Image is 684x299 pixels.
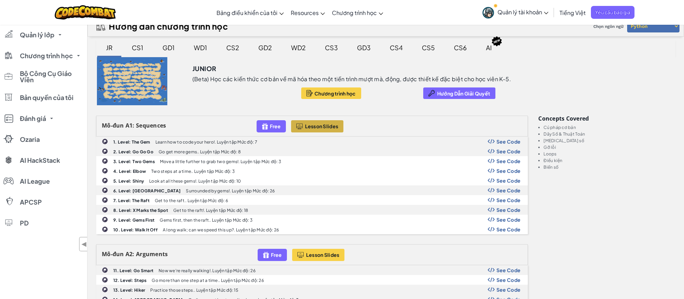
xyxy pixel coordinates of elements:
[496,178,521,183] span: See Code
[20,157,60,163] span: AI HackStack
[20,53,73,59] span: Chương trình học
[219,39,246,56] div: CS2
[160,159,281,164] p: Move a little further to grab two gems!. Luyện tập Mức độ: 3
[491,36,502,47] img: IconNew.svg
[96,166,528,176] a: 4. Level: Elbow Two steps at a time.. Luyện tập Mức độ: 3 Show Code Logo See Code
[102,148,108,154] img: IconChallengeLevel.svg
[423,87,495,99] button: Hướng Dẫn Giải Quyết
[488,149,495,154] img: Show Code Logo
[544,132,675,136] li: Dãy Số & Thuật Toán
[270,123,281,129] span: Free
[102,197,108,203] img: IconChallengeLevel.svg
[544,152,675,156] li: Loops
[113,188,181,193] b: 6. Level: [GEOGRAPHIC_DATA]
[488,139,495,144] img: Show Code Logo
[155,39,182,56] div: GD1
[538,116,675,122] h3: Concepts covered
[102,267,108,273] img: IconChallengeLevel.svg
[126,122,166,129] span: A1: Sequences
[102,277,108,283] img: IconChallengeLevel.svg
[496,267,521,273] span: See Code
[81,239,87,249] span: ◀
[488,159,495,163] img: Show Code Logo
[497,8,548,16] span: Quản lý tài khoản
[291,9,319,16] span: Resources
[149,179,241,183] p: Look at all these gems!. Luyện tập Mức độ: 10
[496,197,521,203] span: See Code
[488,207,495,212] img: Show Code Logo
[113,178,144,184] b: 5. Level: Shiny
[488,178,495,183] img: Show Code Logo
[102,216,108,223] img: IconChallengeLevel.svg
[113,287,145,293] b: 13. Level: Hiker
[488,188,495,193] img: Show Code Logo
[126,250,168,258] span: A2: Arguments
[332,9,377,16] span: Chương trình học
[150,288,238,292] p: Practice those steps.. Luyện tập Mức độ: 15
[113,278,146,283] b: 12. Level: Steps
[109,21,228,31] h2: Hướng dẫn chương trình học
[271,252,282,258] span: Free
[155,198,228,203] p: Get to the raft.. Luyện tập Mức độ: 6
[152,278,264,283] p: Go more than one step at a time.. Luyện tập Mức độ: 26
[102,250,124,258] span: Mô-đun
[544,125,675,130] li: Cú pháp cơ bản
[287,3,328,22] a: Resources
[20,70,83,83] span: Bộ Công Cụ Giáo Viên
[263,251,269,259] img: IconFreeLevelv2.svg
[102,226,108,232] img: IconChallengeLevel.svg
[482,7,494,18] img: avatar
[159,149,241,154] p: Go get more gems.. Luyện tập Mức độ: 8
[113,139,150,145] b: 1. Level: The Gem
[96,285,528,294] a: 13. Level: Hiker Practice those steps.. Luyện tập Mức độ: 15 Show Code Logo See Code
[20,32,54,38] span: Quản lý lớp
[151,169,235,174] p: Two steps at a time.. Luyện tập Mức độ: 3
[318,39,345,56] div: CS3
[113,159,155,164] b: 3. Level: Two Gems
[113,268,153,273] b: 11. Level: Go Smart
[262,122,268,130] img: IconFreeLevelv2.svg
[113,227,158,232] b: 10. Level: Walk It Off
[113,217,154,223] b: 9. Level: Gems First
[496,158,521,164] span: See Code
[96,146,528,156] a: 2. Level: Go Go Go Go get more gems.. Luyện tập Mức độ: 8 Show Code Logo See Code
[20,115,46,122] span: Đánh giá
[96,137,528,146] a: 1. Level: The Gem Learn how to code your hero!. Luyện tập Mức độ: 7 Show Code Logo See Code
[192,63,216,74] h3: Junior
[488,268,495,273] img: Show Code Logo
[251,39,279,56] div: GD2
[20,136,40,143] span: Ozaria
[96,185,528,195] a: 6. Level: [GEOGRAPHIC_DATA] Surrounded by gems!. Luyện tập Mức độ: 26 Show Code Logo See Code
[96,265,528,275] a: 11. Level: Go Smart Now we're really walking!. Luyện tập Mức độ: 26 Show Code Logo See Code
[350,39,378,56] div: GD3
[102,158,108,164] img: IconChallengeLevel.svg
[544,158,675,163] li: Điều kiện
[447,39,474,56] div: CS6
[496,139,521,144] span: See Code
[96,205,528,215] a: 8. Level: X Marks the Spot Get to the raft!. Luyện tập Mức độ: 18 Show Code Logo See Code
[306,252,340,258] span: Lesson Slides
[96,195,528,205] a: 7. Level: The Raft Get to the raft.. Luyện tập Mức độ: 6 Show Code Logo See Code
[96,224,528,234] a: 10. Level: Walk It Off A long walk; can we speed this up?. Luyện tập Mức độ: 26 Show Code Logo Se...
[96,156,528,166] a: 3. Level: Two Gems Move a little further to grab two gems!. Luyện tập Mức độ: 3 Show Code Logo Se...
[560,9,586,16] span: Tiếng Việt
[113,198,150,203] b: 7. Level: The Raft
[544,138,675,143] li: [MEDICAL_DATA] số
[163,228,279,232] p: A long walk; can we speed this up?. Luyện tập Mức độ: 26
[314,91,356,96] span: Chương trình học
[496,207,521,213] span: See Code
[55,5,116,20] a: CodeCombat logo
[591,6,634,19] span: Yêu cầu báo giá
[192,76,511,83] p: (Beta) Học các kiến thức cơ bản về mã hóa theo một tiến trình mượt mà, động, được thiết kế đặc bi...
[291,120,344,132] button: Lesson Slides
[216,9,278,16] span: Bảng điều khiển của tôi
[102,177,108,184] img: IconChallengeLevel.svg
[99,39,120,56] div: JR
[173,208,248,213] p: Get to the raft!. Luyện tập Mức độ: 18
[96,176,528,185] a: 5. Level: Shiny Look at all these gems!. Luyện tập Mức độ: 10 Show Code Logo See Code
[213,3,287,22] a: Bảng điều khiển của tôi
[155,140,257,144] p: Learn how to code your hero!. Luyện tập Mức độ: 7
[544,165,675,169] li: Biến số
[488,168,495,173] img: Show Code Logo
